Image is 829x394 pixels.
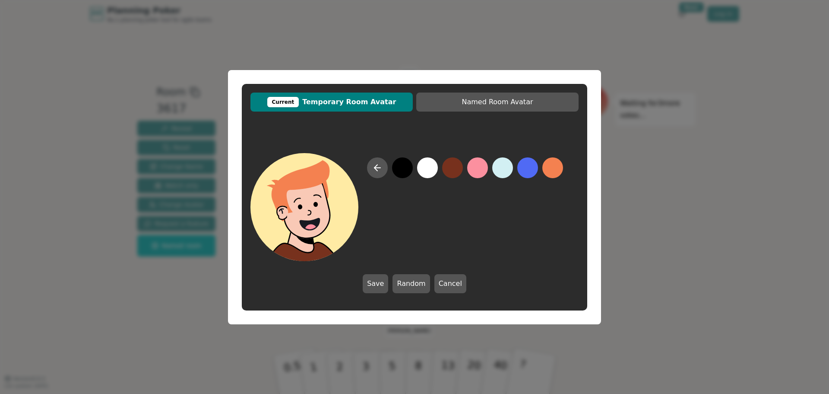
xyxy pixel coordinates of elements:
[434,274,466,293] button: Cancel
[392,274,430,293] button: Random
[416,93,579,112] button: Named Room Avatar
[255,97,408,107] span: Temporary Room Avatar
[363,274,388,293] button: Save
[250,93,413,112] button: CurrentTemporary Room Avatar
[421,97,574,107] span: Named Room Avatar
[267,97,299,107] div: Current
